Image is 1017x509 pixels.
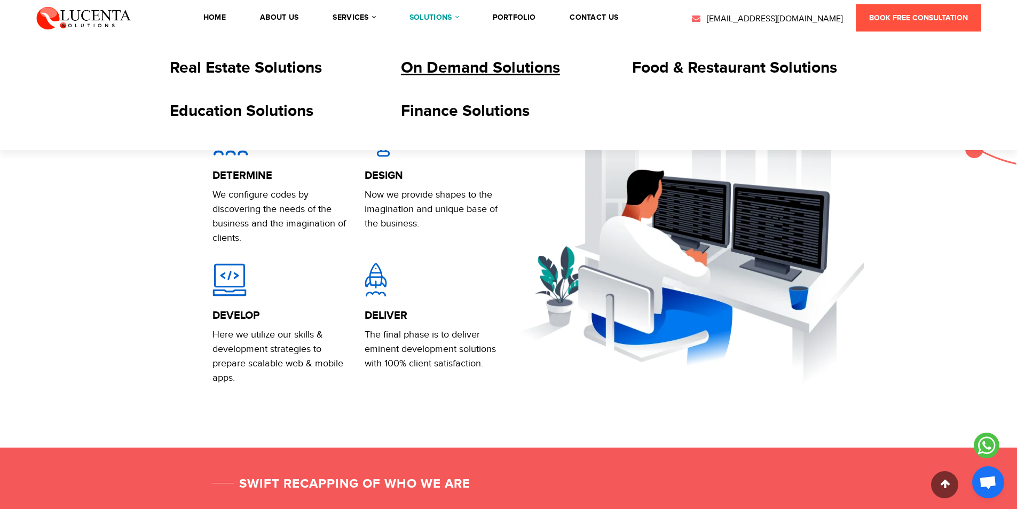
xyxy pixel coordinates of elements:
[260,14,298,21] a: About Us
[409,14,459,21] a: solutions
[869,13,968,22] span: Book Free Consultation
[203,14,226,21] a: Home
[401,58,560,77] a: On Demand Solutions
[170,58,322,77] a: Real Estate Solutions
[365,327,501,371] div: The final phase is to deliver eminent development solutions with 100% client satisfaction.
[212,474,470,494] div: Swift Recapping of Who We Are
[570,14,618,21] a: contact us
[333,14,375,21] a: services
[401,101,530,121] a: Finance Solutions
[212,327,349,385] div: Here we utilize our skills & development strategies to prepare scalable web & mobile apps.
[212,261,247,299] img: DEVELOP
[365,261,387,299] img: DELIVER
[365,309,501,322] h4: Deliver
[212,309,349,322] h4: Develop
[365,169,501,182] h4: Design
[501,111,864,394] img: 4D Technique
[493,14,536,21] a: portfolio
[212,187,349,245] div: We configure codes by discovering the needs of the business and the imagination of clients.
[36,5,131,30] img: Lucenta Solutions
[972,466,1004,498] div: Open chat
[632,58,837,77] a: Food & Restaurant Solutions
[365,187,501,231] div: Now we provide shapes to the imagination and unique base of the business.
[170,101,313,121] a: Education Solutions
[212,169,349,182] h4: Determine
[856,4,981,32] a: Book Free Consultation
[691,13,843,26] a: [EMAIL_ADDRESS][DOMAIN_NAME]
